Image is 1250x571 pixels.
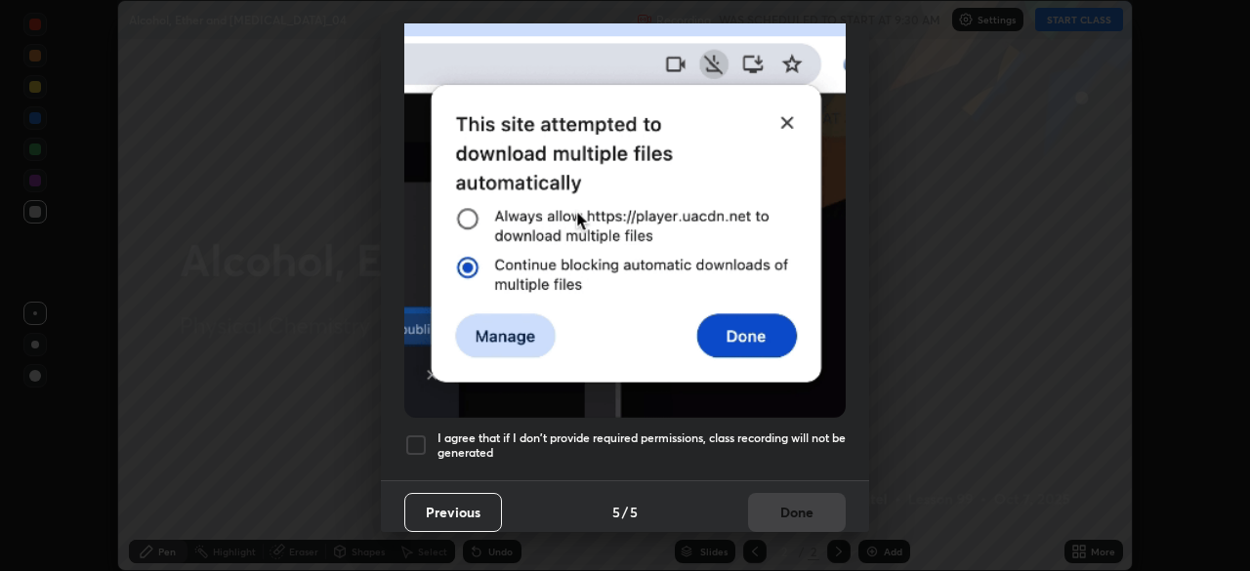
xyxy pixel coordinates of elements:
[612,502,620,522] h4: 5
[630,502,638,522] h4: 5
[404,493,502,532] button: Previous
[437,430,846,461] h5: I agree that if I don't provide required permissions, class recording will not be generated
[622,502,628,522] h4: /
